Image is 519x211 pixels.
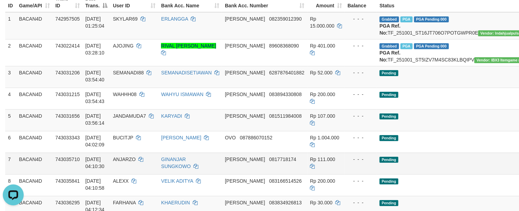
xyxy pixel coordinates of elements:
[113,200,136,205] span: FARHANA
[380,200,398,206] span: Pending
[16,88,53,109] td: BACAN4D
[161,200,190,205] a: KHAERUDIN
[161,113,182,119] a: KARYADI
[225,92,265,97] span: [PERSON_NAME]
[113,92,137,97] span: WAHHH08
[380,23,400,36] b: PGA Ref. No:
[85,70,105,82] span: [DATE] 03:54:40
[348,134,374,141] div: - - -
[5,88,16,109] td: 4
[85,16,105,29] span: [DATE] 01:25:04
[414,16,449,22] span: PGA Pending
[55,113,80,119] span: 743031656
[269,113,302,119] span: Copy 081511984008 to clipboard
[113,113,146,119] span: JANDAMUDA7
[161,70,212,75] a: SEMANADISETIAWAN
[225,200,265,205] span: [PERSON_NAME]
[414,43,449,49] span: PGA Pending
[113,16,138,22] span: SKYLAR69
[16,109,53,131] td: BACAN4D
[55,92,80,97] span: 743031215
[348,177,374,184] div: - - -
[269,70,304,75] span: Copy 6287876401882 to clipboard
[16,39,53,66] td: BACAN4D
[348,42,374,49] div: - - -
[85,135,105,147] span: [DATE] 04:02:09
[310,113,335,119] span: Rp 107.000
[16,131,53,153] td: BACAN4D
[310,135,339,140] span: Rp 1.004.000
[269,43,299,49] span: Copy 89608368090 to clipboard
[310,92,335,97] span: Rp 200.000
[85,113,105,126] span: [DATE] 03:56:14
[380,70,398,76] span: Pending
[348,199,374,206] div: - - -
[55,16,80,22] span: 742957505
[269,16,302,22] span: Copy 082359012390 to clipboard
[3,3,24,24] button: Open LiveChat chat widget
[380,92,398,98] span: Pending
[161,43,216,49] a: RIVAL [PERSON_NAME]
[269,178,302,184] span: Copy 083166514526 to clipboard
[5,174,16,196] td: 8
[85,43,105,56] span: [DATE] 03:28:10
[269,157,296,162] span: Copy 0817718174 to clipboard
[85,157,105,169] span: [DATE] 04:10:30
[348,91,374,98] div: - - -
[269,200,302,205] span: Copy 083834926813 to clipboard
[113,178,129,184] span: ALEXX
[269,92,302,97] span: Copy 083894330808 to clipboard
[16,12,53,39] td: BACAN4D
[85,92,105,104] span: [DATE] 03:54:43
[16,66,53,88] td: BACAN4D
[161,92,203,97] a: WAHYU ISMAWAN
[348,112,374,119] div: - - -
[55,157,80,162] span: 743035710
[16,153,53,174] td: BACAN4D
[380,179,398,184] span: Pending
[161,135,201,140] a: [PERSON_NAME]
[310,16,335,29] span: Rp 15.000.000
[5,12,16,39] td: 1
[225,113,265,119] span: [PERSON_NAME]
[225,16,265,22] span: [PERSON_NAME]
[400,43,413,49] span: Marked by bovbc4
[225,157,265,162] span: [PERSON_NAME]
[55,70,80,75] span: 743031206
[400,16,413,22] span: Marked by bovbc4
[225,43,265,49] span: [PERSON_NAME]
[225,70,265,75] span: [PERSON_NAME]
[55,178,80,184] span: 743035841
[161,157,191,169] a: GINANJAR SUNGKOWO
[225,135,236,140] span: OVO
[55,43,80,49] span: 743022414
[348,15,374,22] div: - - -
[85,178,105,191] span: [DATE] 04:10:58
[310,157,335,162] span: Rp 111.000
[5,109,16,131] td: 5
[380,50,400,63] b: PGA Ref. No:
[161,16,188,22] a: ERLANGGA
[310,43,335,49] span: Rp 401.000
[380,43,399,49] span: Grabbed
[310,70,333,75] span: Rp 52.000
[16,174,53,196] td: BACAN4D
[380,135,398,141] span: Pending
[55,135,80,140] span: 743033343
[240,135,272,140] span: Copy 087886070152 to clipboard
[310,200,333,205] span: Rp 30.000
[5,39,16,66] td: 2
[161,178,193,184] a: VELIK ADITYA
[5,131,16,153] td: 6
[348,69,374,76] div: - - -
[113,43,133,49] span: AJOJING
[310,178,335,184] span: Rp 200.000
[225,178,265,184] span: [PERSON_NAME]
[380,114,398,119] span: Pending
[55,200,80,205] span: 743036295
[348,156,374,163] div: - - -
[113,157,136,162] span: ANJARZO
[380,16,399,22] span: Grabbed
[113,135,133,140] span: BUCITJP
[380,157,398,163] span: Pending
